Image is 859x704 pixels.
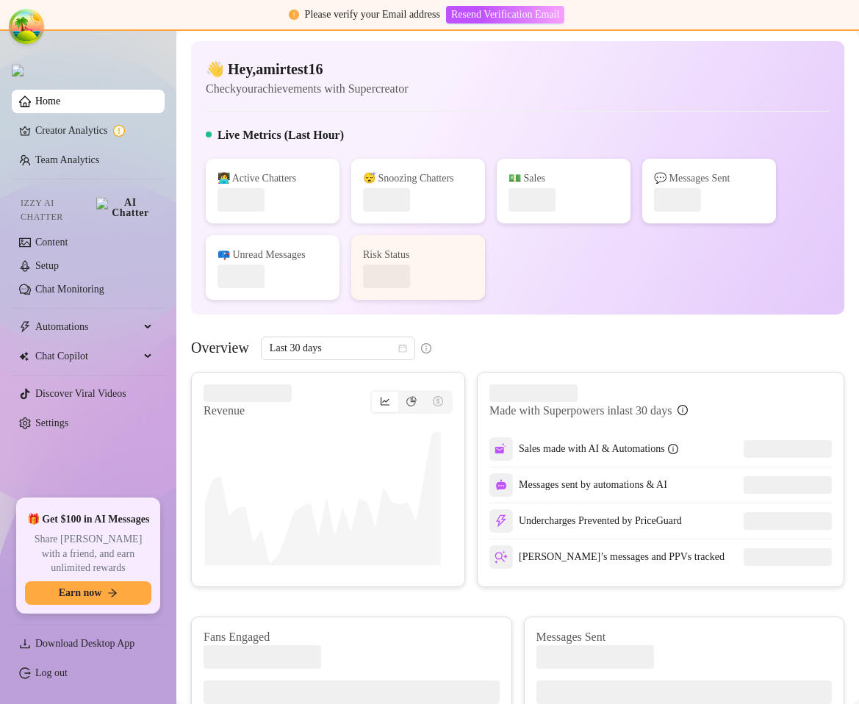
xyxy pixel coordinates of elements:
[433,396,443,406] span: dollar-circle
[35,345,140,368] span: Chat Copilot
[363,170,473,187] div: 😴 Snoozing Chatters
[536,629,833,645] article: Messages Sent
[270,337,406,359] span: Last 30 days
[25,532,151,575] span: Share [PERSON_NAME] with a friend, and earn unlimited rewards
[654,170,764,187] div: 💬 Messages Sent
[35,284,104,295] a: Chat Monitoring
[495,514,508,528] img: svg%3e
[218,126,344,144] h5: Live Metrics (Last Hour)
[489,545,725,569] div: [PERSON_NAME]’s messages and PPVs tracked
[495,550,508,564] img: svg%3e
[35,237,68,248] a: Content
[451,9,559,21] span: Resend Verification Email
[519,441,678,457] div: Sales made with AI & Automations
[35,260,59,271] a: Setup
[96,198,153,218] img: AI Chatter
[35,119,153,143] a: Creator Analytics exclamation-circle
[35,388,126,399] a: Discover Viral Videos
[305,7,440,23] div: Please verify your Email address
[35,96,60,107] a: Home
[21,196,90,224] span: Izzy AI Chatter
[446,6,564,24] button: Resend Verification Email
[12,65,24,76] img: logo.svg
[206,79,408,98] article: Check your achievements with Supercreator
[380,396,390,406] span: line-chart
[59,587,102,599] span: Earn now
[19,321,31,333] span: thunderbolt
[218,170,328,187] div: 👩‍💻 Active Chatters
[370,390,453,414] div: segmented control
[495,442,508,456] img: svg%3e
[489,402,672,420] article: Made with Superpowers in last 30 days
[107,588,118,598] span: arrow-right
[495,479,507,491] img: svg%3e
[398,344,407,353] span: calendar
[204,402,292,420] article: Revenue
[508,170,619,187] div: 💵 Sales
[489,473,667,497] div: Messages sent by automations & AI
[678,405,688,415] span: info-circle
[35,154,99,165] a: Team Analytics
[206,59,408,79] h4: 👋 Hey, amirtest16
[35,638,134,649] span: Download Desktop App
[489,509,682,533] div: Undercharges Prevented by PriceGuard
[289,10,299,20] span: exclamation-circle
[12,12,41,41] button: Open Tanstack query devtools
[363,247,473,263] div: Risk Status
[35,315,140,339] span: Automations
[19,351,29,362] img: Chat Copilot
[668,444,678,454] span: info-circle
[421,343,431,353] span: info-circle
[191,337,249,359] article: Overview
[204,629,500,645] article: Fans Engaged
[406,396,417,406] span: pie-chart
[19,638,31,650] span: download
[25,581,151,605] button: Earn nowarrow-right
[35,667,68,678] a: Log out
[27,512,150,527] span: 🎁 Get $100 in AI Messages
[218,247,328,263] div: 📪 Unread Messages
[35,417,68,428] a: Settings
